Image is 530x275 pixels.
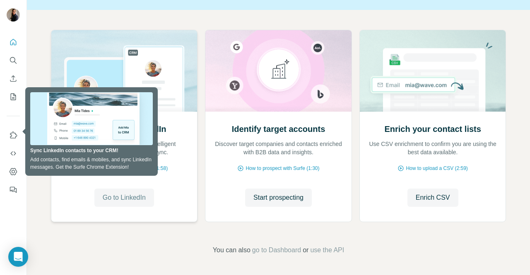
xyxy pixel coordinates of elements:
[246,165,319,172] span: How to prospect with Surfe (1:30)
[7,164,20,179] button: Dashboard
[359,30,506,112] img: Enrich your contact lists
[51,30,198,112] img: Prospect on LinkedIn
[7,146,20,161] button: Use Surfe API
[232,123,325,135] h2: Identify target accounts
[7,89,20,104] button: My lists
[103,193,146,203] span: Go to LinkedIn
[82,123,166,135] h2: Prospect on LinkedIn
[416,193,450,203] span: Enrich CSV
[245,189,312,207] button: Start prospecting
[407,189,458,207] button: Enrich CSV
[368,140,498,156] p: Use CSV enrichment to confirm you are using the best data available.
[8,247,28,267] div: Open Intercom Messenger
[7,71,20,86] button: Enrich CSV
[94,189,154,207] button: Go to LinkedIn
[205,30,352,112] img: Identify target accounts
[213,245,251,255] span: You can also
[253,193,304,203] span: Start prospecting
[7,53,20,68] button: Search
[89,165,168,172] span: How Surfe works on LinkedIn (1:58)
[7,182,20,197] button: Feedback
[60,140,189,156] p: Reveal contact information for intelligent prospecting and instant data sync.
[7,8,20,22] img: Avatar
[7,128,20,143] button: Use Surfe on LinkedIn
[406,165,467,172] span: How to upload a CSV (2:59)
[252,245,301,255] button: go to Dashboard
[310,245,344,255] button: use the API
[7,35,20,50] button: Quick start
[303,245,308,255] span: or
[384,123,481,135] h2: Enrich your contact lists
[214,140,343,156] p: Discover target companies and contacts enriched with B2B data and insights.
